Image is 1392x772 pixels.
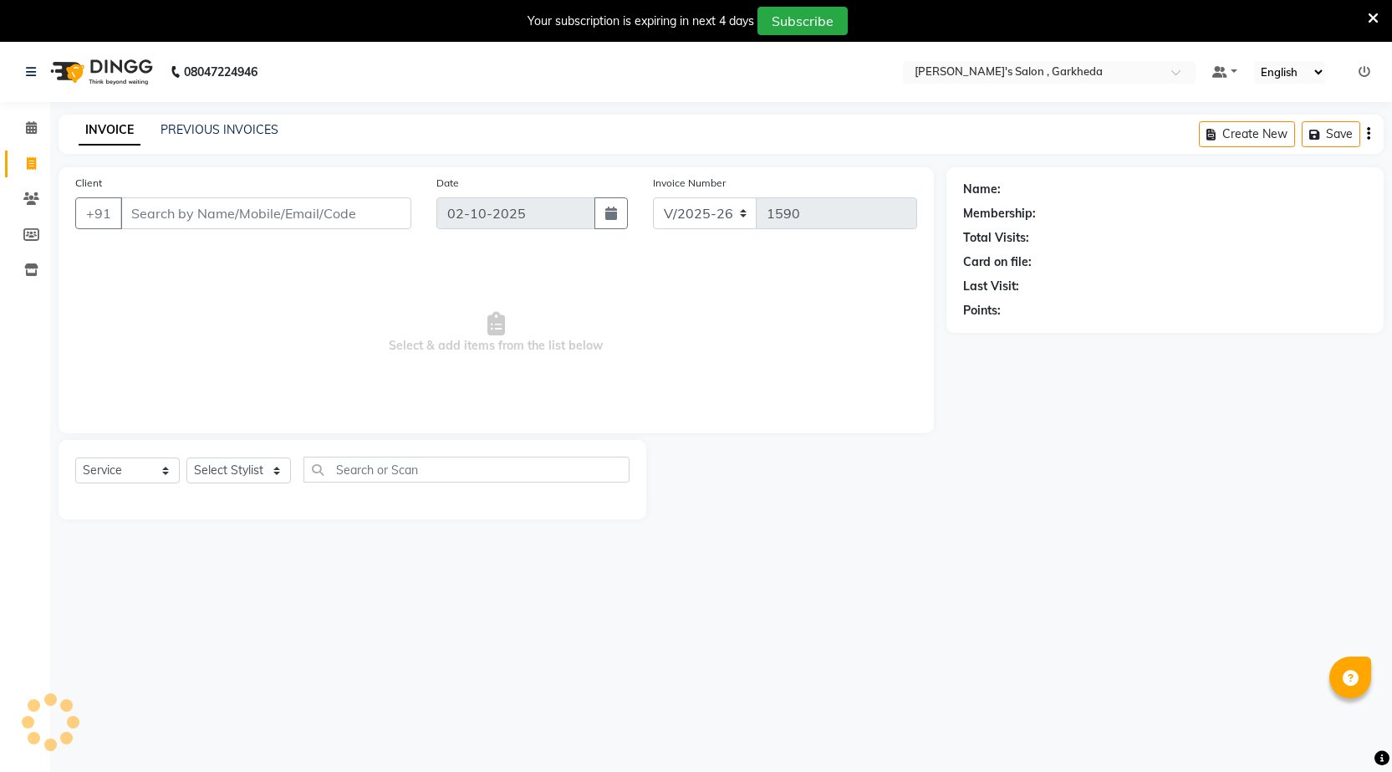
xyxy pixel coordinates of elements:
button: Save [1302,121,1360,147]
button: +91 [75,197,122,229]
button: Create New [1199,121,1295,147]
div: Total Visits: [963,229,1029,247]
label: Client [75,176,102,191]
input: Search by Name/Mobile/Email/Code [120,197,411,229]
label: Date [436,176,459,191]
div: Last Visit: [963,278,1019,295]
div: Your subscription is expiring in next 4 days [528,13,754,30]
div: Membership: [963,205,1036,222]
a: PREVIOUS INVOICES [161,122,278,137]
span: Select & add items from the list below [75,249,917,417]
div: Points: [963,302,1001,320]
div: Name: [963,181,1001,198]
iframe: chat widget [1322,705,1375,755]
a: INVOICE [79,115,140,146]
img: logo [43,49,157,95]
input: Search or Scan [303,457,630,483]
button: Subscribe [757,7,848,35]
label: Invoice Number [653,176,726,191]
b: 08047224946 [184,49,257,95]
div: Card on file: [963,253,1032,271]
